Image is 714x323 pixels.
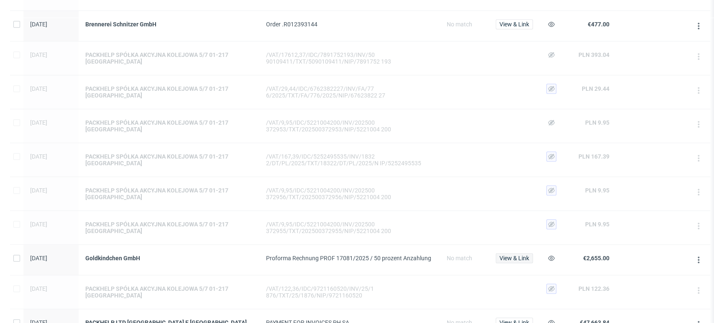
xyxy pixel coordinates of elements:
[30,85,47,92] span: [DATE]
[266,51,433,65] div: /VAT/17612,37/IDC/7891752193/INV/50 90109411/TXT/5090109411/NIP/7891752 193
[85,187,253,200] a: PACKHELP SPÓŁKA AKCYJNA KOLEJOWA 5/7 01-217 [GEOGRAPHIC_DATA]
[496,255,533,261] a: View & Link
[266,21,433,28] div: Order .R012393144
[85,119,253,133] a: PACKHELP SPÓŁKA AKCYJNA KOLEJOWA 5/7 01-217 [GEOGRAPHIC_DATA]
[30,221,47,228] span: [DATE]
[85,51,253,65] a: PACKHELP SPÓŁKA AKCYJNA KOLEJOWA 5/7 01-217 [GEOGRAPHIC_DATA]
[499,255,529,261] span: View & Link
[266,119,433,133] div: /VAT/9,95/IDC/5221004200/INV/202500 372953/TXT/202500372953/NIP/5221004 200
[266,153,433,167] div: /VAT/167,39/IDC/5252495535/INV/1832 2/DT/PL/2025/TXT/18322/DT/PL/2025/N IP/5252495535
[496,19,533,29] button: View & Link
[30,153,47,160] span: [DATE]
[266,221,433,234] div: /VAT/9,95/IDC/5221004200/INV/202500 372955/TXT/202500372955/NIP/5221004 200
[496,21,533,28] a: View & Link
[85,85,253,99] a: PACKHELP SPÓŁKA AKCYJNA KOLEJOWA 5/7 01-217 [GEOGRAPHIC_DATA]
[30,285,47,292] span: [DATE]
[588,21,609,28] span: €477.00
[447,21,472,28] span: No match
[85,153,253,167] a: PACKHELP SPÓŁKA AKCYJNA KOLEJOWA 5/7 01-217 [GEOGRAPHIC_DATA]
[582,85,609,92] span: PLN 29.44
[578,285,609,292] span: PLN 122.36
[85,221,253,234] a: PACKHELP SPÓŁKA AKCYJNA KOLEJOWA 5/7 01-217 [GEOGRAPHIC_DATA]
[30,187,47,194] span: [DATE]
[499,21,529,27] span: View & Link
[578,51,609,58] span: PLN 393.04
[585,187,609,194] span: PLN 9.95
[585,119,609,126] span: PLN 9.95
[496,253,533,263] button: View & Link
[585,221,609,228] span: PLN 9.95
[30,255,47,261] span: [DATE]
[578,153,609,160] span: PLN 167.39
[447,255,472,261] span: No match
[583,255,609,261] span: €2,655.00
[85,255,253,261] a: Goldkindchen GmbH
[266,285,433,299] div: /VAT/122,36/IDC/9721160520/INV/25/1 876/TXT/25/1876/NIP/9721160520
[85,285,253,299] a: PACKHELP SPÓŁKA AKCYJNA KOLEJOWA 5/7 01-217 [GEOGRAPHIC_DATA]
[30,21,47,28] span: [DATE]
[30,51,47,58] span: [DATE]
[266,255,433,261] div: Proforma Rechnung PROF 17081/2025 / 50 prozent Anzahlung
[266,187,433,200] div: /VAT/9,95/IDC/5221004200/INV/202500 372956/TXT/202500372956/NIP/5221004 200
[30,119,47,126] span: [DATE]
[266,85,433,99] div: /VAT/29,44/IDC/6762382227/INV/FA/77 6/2025/TXT/FA/776/2025/NIP/67623822 27
[85,21,253,28] a: Brennerei Schnitzer GmbH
